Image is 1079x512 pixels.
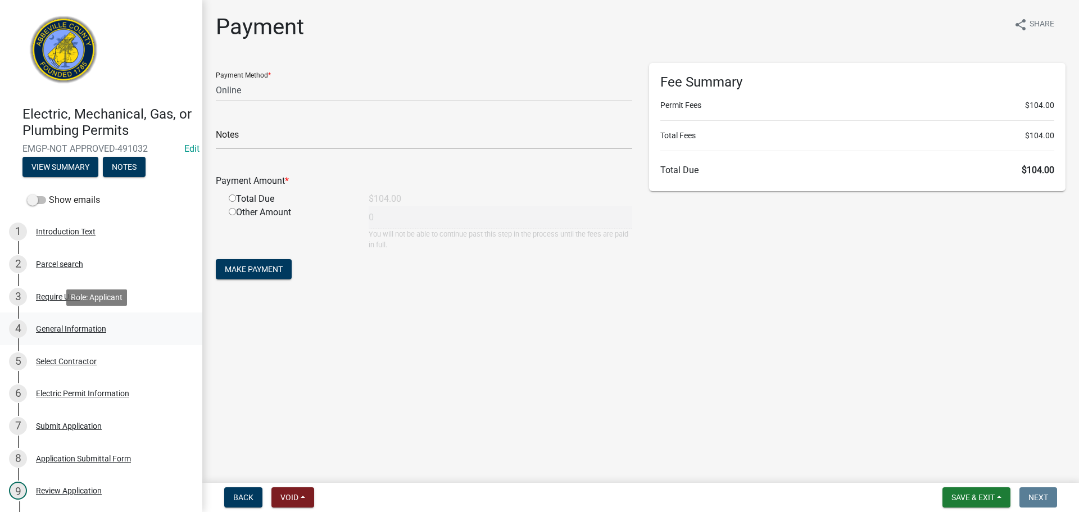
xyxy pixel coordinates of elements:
button: Back [224,487,262,508]
div: 4 [9,320,27,338]
span: Next [1028,493,1048,502]
div: Review Application [36,487,102,495]
i: share [1014,18,1027,31]
div: Introduction Text [36,228,96,235]
span: Back [233,493,253,502]
span: $104.00 [1025,130,1054,142]
span: Share [1030,18,1054,31]
div: 6 [9,384,27,402]
div: Parcel search [36,260,83,268]
div: 7 [9,417,27,435]
div: 9 [9,482,27,500]
span: $104.00 [1022,165,1054,175]
div: 2 [9,255,27,273]
a: Edit [184,143,200,154]
button: View Summary [22,157,98,177]
button: Save & Exit [942,487,1010,508]
button: Make Payment [216,259,292,279]
li: Permit Fees [660,99,1054,111]
div: Role: Applicant [66,289,127,306]
div: Other Amount [220,206,360,250]
div: Submit Application [36,422,102,430]
li: Total Fees [660,130,1054,142]
label: Show emails [27,193,100,207]
button: Next [1019,487,1057,508]
div: 5 [9,352,27,370]
div: 8 [9,450,27,468]
div: Application Submittal Form [36,455,131,463]
div: 1 [9,223,27,241]
div: Select Contractor [36,357,97,365]
span: Void [280,493,298,502]
button: Notes [103,157,146,177]
h4: Electric, Mechanical, Gas, or Plumbing Permits [22,106,193,139]
span: EMGP-NOT APPROVED-491032 [22,143,180,154]
div: Electric Permit Information [36,389,129,397]
span: Save & Exit [951,493,995,502]
h6: Total Due [660,165,1054,175]
span: Make Payment [225,265,283,274]
div: Payment Amount [207,174,641,188]
button: shareShare [1005,13,1063,35]
h6: Fee Summary [660,74,1054,90]
wm-modal-confirm: Summary [22,163,98,172]
wm-modal-confirm: Notes [103,163,146,172]
div: 3 [9,288,27,306]
div: Require User [36,293,80,301]
h1: Payment [216,13,304,40]
div: General Information [36,325,106,333]
img: Abbeville County, South Carolina [22,12,105,94]
wm-modal-confirm: Edit Application Number [184,143,200,154]
button: Void [271,487,314,508]
span: $104.00 [1025,99,1054,111]
div: Total Due [220,192,360,206]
